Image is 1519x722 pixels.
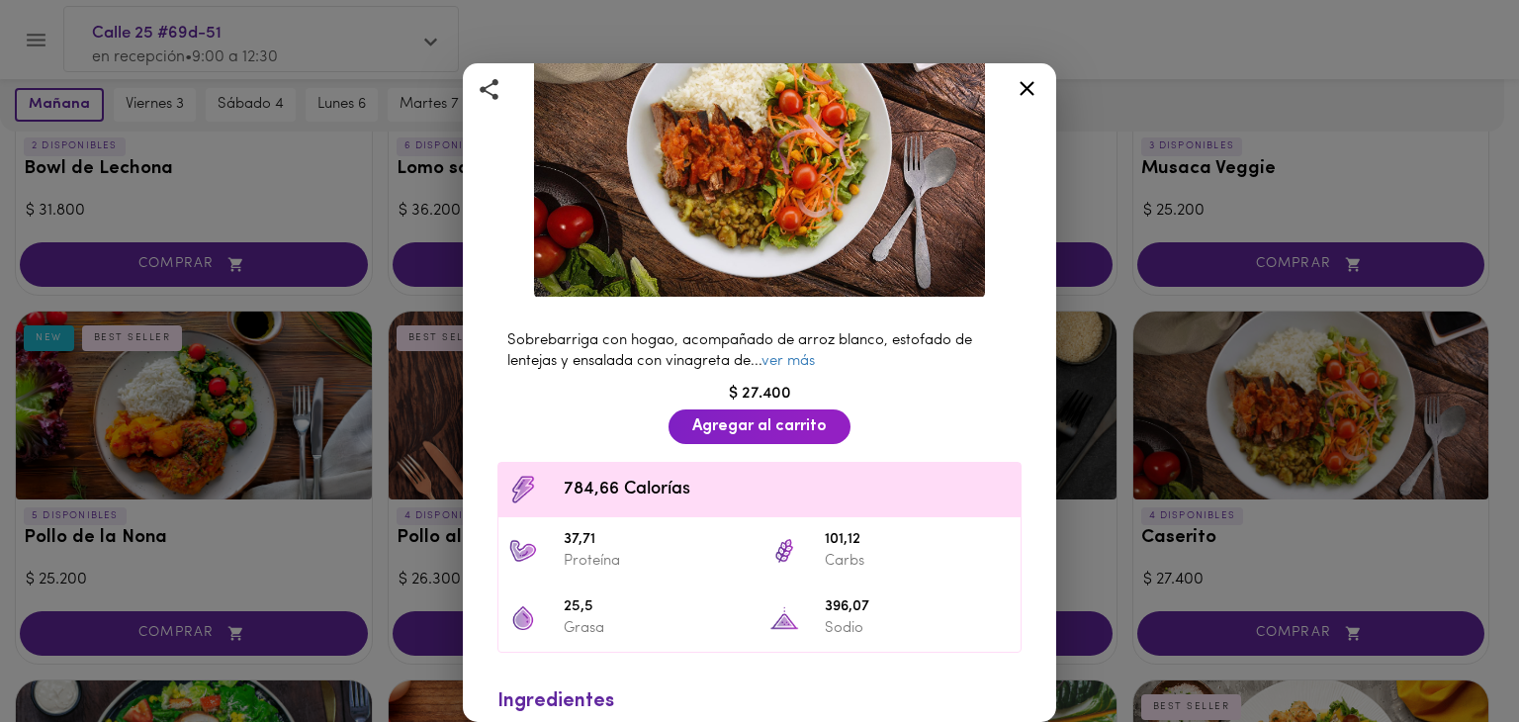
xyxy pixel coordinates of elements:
[508,475,538,504] img: Contenido calórico
[497,687,1022,716] div: Ingredientes
[769,536,799,566] img: 101,12 Carbs
[669,409,850,444] button: Agregar al carrito
[761,354,815,369] a: ver más
[508,536,538,566] img: 37,71 Proteína
[488,383,1031,406] div: $ 27.400
[825,529,1011,552] span: 101,12
[507,333,972,369] span: Sobrebarriga con hogao, acompañado de arroz blanco, estofado de lentejas y ensalada con vinagreta...
[564,551,750,572] p: Proteína
[692,417,827,436] span: Agregar al carrito
[769,603,799,633] img: 396,07 Sodio
[564,596,750,619] span: 25,5
[825,596,1011,619] span: 396,07
[564,529,750,552] span: 37,71
[1404,607,1499,702] iframe: Messagebird Livechat Widget
[508,603,538,633] img: 25,5 Grasa
[564,477,1011,503] span: 784,66 Calorías
[825,551,1011,572] p: Carbs
[825,618,1011,639] p: Sodio
[564,618,750,639] p: Grasa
